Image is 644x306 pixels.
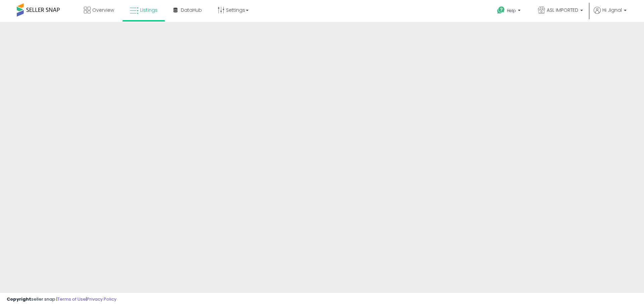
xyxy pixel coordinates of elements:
strong: Copyright [7,296,31,302]
a: Privacy Policy [87,296,116,302]
span: Overview [92,7,114,13]
a: Terms of Use [57,296,86,302]
a: Help [492,1,527,22]
div: seller snap | | [7,296,116,303]
span: Help [507,8,516,13]
span: Listings [140,7,158,13]
span: ASL IMPORTED [547,7,578,13]
i: Get Help [497,6,505,14]
a: Hi Jignal [594,7,627,22]
span: Hi Jignal [602,7,622,13]
span: DataHub [181,7,202,13]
